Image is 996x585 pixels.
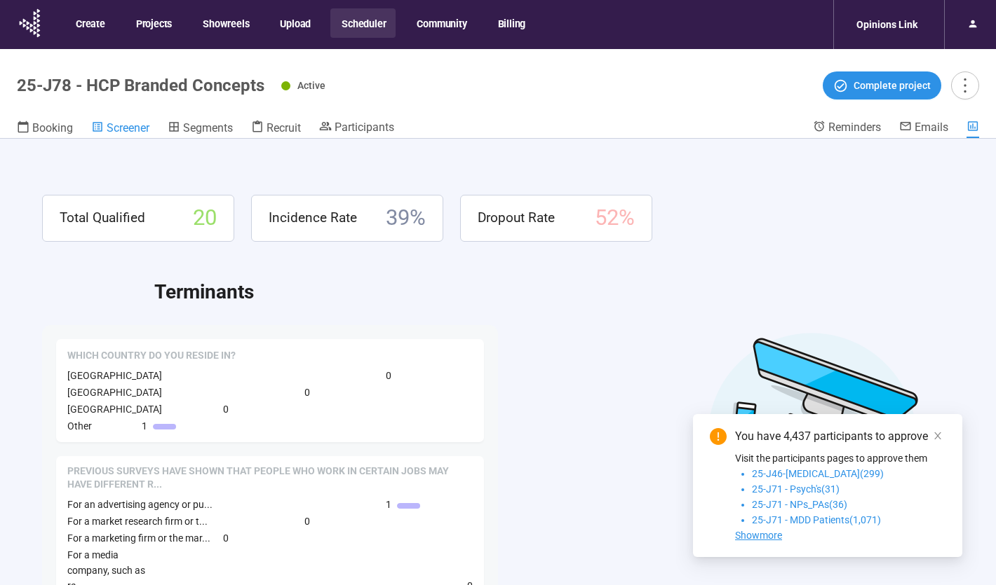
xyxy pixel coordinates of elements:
[933,431,943,441] span: close
[154,277,954,308] h2: Terminants
[107,121,149,135] span: Screener
[67,516,208,527] span: For a market research firm or t...
[67,532,210,544] span: For a marketing firm or the mar...
[223,401,229,417] span: 0
[951,71,979,99] button: more
[67,370,162,381] span: [GEOGRAPHIC_DATA]
[125,8,182,38] button: Projects
[17,120,73,138] a: Booking
[330,8,396,38] button: Scheduler
[319,120,394,137] a: Participants
[915,121,948,134] span: Emails
[735,530,782,541] span: Showmore
[223,530,229,546] span: 0
[828,121,881,134] span: Reminders
[193,201,217,235] span: 20
[168,120,233,138] a: Segments
[487,8,536,38] button: Billing
[17,76,264,95] h1: 25-J78 - HCP Branded Concepts
[251,120,301,138] a: Recruit
[269,8,321,38] button: Upload
[752,468,884,479] span: 25-J46-[MEDICAL_DATA](299)
[67,464,473,492] span: Previous surveys have shown that people who work in certain jobs may have different reactions and...
[386,368,391,383] span: 0
[752,483,840,495] span: 25-J71 - Psych's(31)
[478,207,555,228] span: Dropout Rate
[710,428,727,445] span: exclamation-circle
[595,201,635,235] span: 52 %
[91,120,149,138] a: Screener
[67,349,236,363] span: Which country do you reside in?
[183,121,233,135] span: Segments
[297,80,325,91] span: Active
[813,120,881,137] a: Reminders
[65,8,115,38] button: Create
[67,499,213,510] span: For an advertising agency or pu...
[405,8,476,38] button: Community
[60,207,145,228] span: Total Qualified
[899,120,948,137] a: Emails
[267,121,301,135] span: Recruit
[335,121,394,134] span: Participants
[67,404,162,415] span: [GEOGRAPHIC_DATA]
[752,514,881,525] span: 25-J71 - MDD Patients(1,071)
[67,420,92,432] span: Other
[735,450,945,466] p: Visit the participants pages to approve them
[386,201,426,235] span: 39 %
[32,121,73,135] span: Booking
[386,497,391,512] span: 1
[304,385,310,400] span: 0
[191,8,259,38] button: Showreels
[67,387,162,398] span: [GEOGRAPHIC_DATA]
[142,418,147,434] span: 1
[823,71,941,99] button: Complete project
[955,76,974,95] span: more
[848,11,926,38] div: Opinions Link
[304,514,310,529] span: 0
[269,207,357,228] span: Incidence Rate
[854,78,931,93] span: Complete project
[752,499,847,510] span: 25-J71 - NPs_PAs(36)
[735,428,945,445] div: You have 4,437 participants to approve
[707,331,919,542] img: Desktop work notes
